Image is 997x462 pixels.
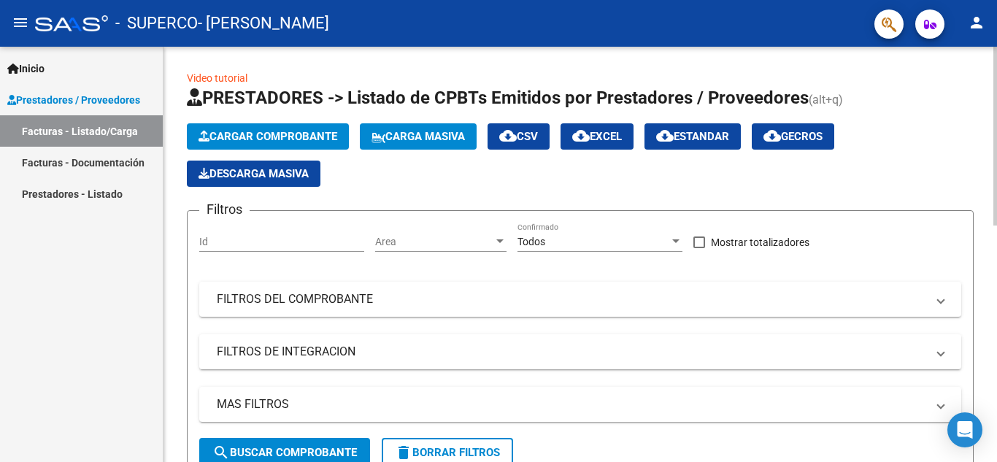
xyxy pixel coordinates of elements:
span: Estandar [656,130,729,143]
span: EXCEL [572,130,622,143]
span: - SUPERCO [115,7,198,39]
mat-panel-title: MAS FILTROS [217,396,926,412]
span: Cargar Comprobante [199,130,337,143]
button: CSV [488,123,550,150]
mat-icon: menu [12,14,29,31]
h3: Filtros [199,199,250,220]
mat-icon: cloud_download [499,127,517,145]
mat-icon: person [968,14,985,31]
mat-icon: delete [395,444,412,461]
span: (alt+q) [809,93,843,107]
span: Descarga Masiva [199,167,309,180]
mat-icon: cloud_download [656,127,674,145]
mat-panel-title: FILTROS DEL COMPROBANTE [217,291,926,307]
span: Borrar Filtros [395,446,500,459]
button: EXCEL [561,123,634,150]
mat-icon: search [212,444,230,461]
span: Prestadores / Proveedores [7,92,140,108]
button: Gecros [752,123,834,150]
span: Carga Masiva [372,130,465,143]
mat-expansion-panel-header: FILTROS DE INTEGRACION [199,334,961,369]
span: Buscar Comprobante [212,446,357,459]
span: PRESTADORES -> Listado de CPBTs Emitidos por Prestadores / Proveedores [187,88,809,108]
span: Todos [517,236,545,247]
span: Area [375,236,493,248]
span: - [PERSON_NAME] [198,7,329,39]
mat-expansion-panel-header: MAS FILTROS [199,387,961,422]
span: CSV [499,130,538,143]
button: Cargar Comprobante [187,123,349,150]
button: Descarga Masiva [187,161,320,187]
mat-expansion-panel-header: FILTROS DEL COMPROBANTE [199,282,961,317]
span: Gecros [763,130,823,143]
span: Inicio [7,61,45,77]
div: Open Intercom Messenger [947,412,982,447]
app-download-masive: Descarga masiva de comprobantes (adjuntos) [187,161,320,187]
span: Mostrar totalizadores [711,234,809,251]
mat-icon: cloud_download [572,127,590,145]
button: Carga Masiva [360,123,477,150]
mat-icon: cloud_download [763,127,781,145]
a: Video tutorial [187,72,247,84]
button: Estandar [644,123,741,150]
mat-panel-title: FILTROS DE INTEGRACION [217,344,926,360]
